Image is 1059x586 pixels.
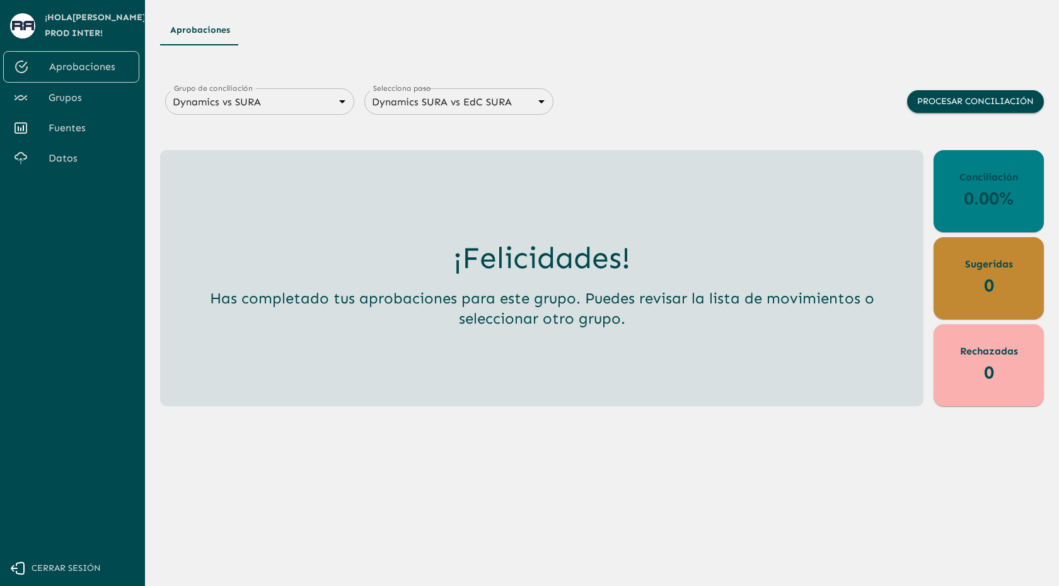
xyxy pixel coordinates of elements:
h3: ¡Felicidades! [453,240,630,276]
a: Aprobaciones [3,51,139,83]
p: Sugeridas [965,257,1013,272]
div: Dynamics vs SURA [165,93,354,111]
span: Datos [49,151,129,166]
p: 0.00% [964,185,1014,212]
div: Dynamics SURA vs EdC SURA [364,93,553,111]
span: Cerrar sesión [32,561,101,577]
p: Rechazadas [960,344,1018,359]
button: Aprobaciones [160,15,240,45]
p: 0 [984,359,994,386]
a: Datos [3,143,139,173]
label: Selecciona paso [373,83,431,93]
label: Grupo de conciliación [174,83,253,93]
a: Grupos [3,83,139,113]
span: ¡Hola [PERSON_NAME] Prod Inter ! [45,10,146,41]
img: avatar [12,21,34,30]
p: Conciliación [959,170,1018,185]
h5: Has completado tus aprobaciones para este grupo. Puedes revisar la lista de movimientos o selecci... [208,288,876,329]
p: 0 [984,272,994,299]
span: Grupos [49,90,129,105]
a: Fuentes [3,113,139,143]
span: Aprobaciones [49,59,129,74]
div: Tipos de Movimientos [160,15,1044,45]
span: Fuentes [49,120,129,136]
button: Procesar conciliación [907,90,1044,114]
